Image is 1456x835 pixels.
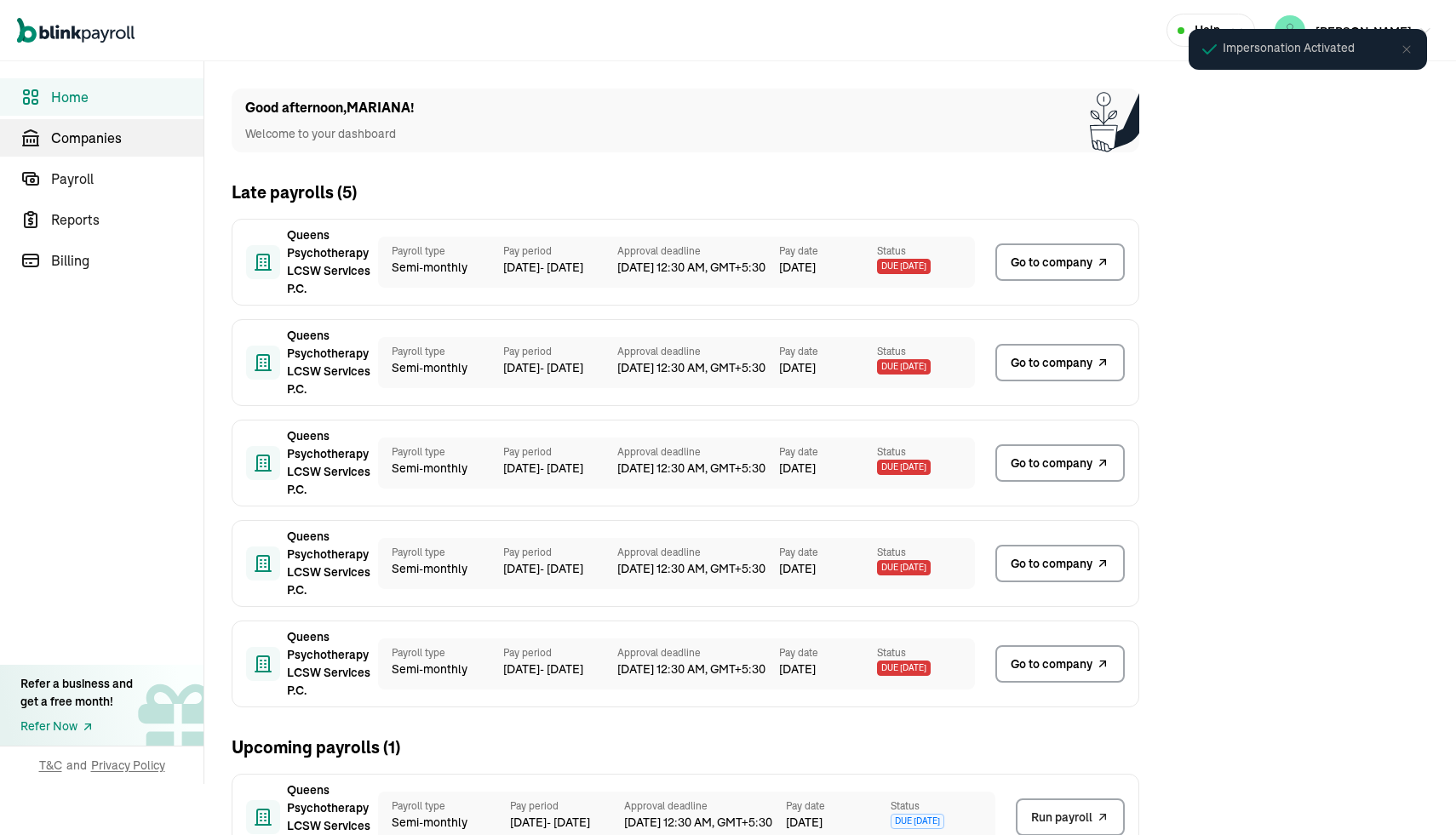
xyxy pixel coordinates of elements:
[995,545,1125,582] a: Go to company
[1090,89,1139,152] img: Plant illustration
[20,718,133,735] a: Refer Now
[617,645,779,661] span: Approval deadline
[779,545,877,560] span: Pay date
[51,250,203,271] span: Billing
[779,259,816,277] span: [DATE]
[1268,12,1439,49] button: [PERSON_NAME]
[995,344,1125,381] a: Go to company
[392,661,490,678] span: Semi-monthly
[39,757,62,774] span: T&C
[287,226,372,298] span: Queens Psychotherapy LCSW Services P.C.
[877,560,931,575] span: Due [DATE]
[503,661,617,678] span: [DATE] - [DATE]
[392,814,496,832] span: Semi-monthly
[503,645,617,661] span: Pay period
[91,757,165,774] span: Privacy Policy
[1011,655,1092,673] span: Go to company
[995,243,1125,281] a: Go to company
[392,243,490,259] span: Payroll type
[392,359,490,377] span: Semi-monthly
[392,798,496,814] span: Payroll type
[891,798,995,814] span: Status
[786,814,823,832] span: [DATE]
[392,560,490,578] span: Semi-monthly
[877,444,975,460] span: Status
[877,661,931,676] span: Due [DATE]
[779,460,816,478] span: [DATE]
[503,545,617,560] span: Pay period
[392,444,490,460] span: Payroll type
[287,628,372,700] span: Queens Psychotherapy LCSW Services P.C.
[392,645,490,661] span: Payroll type
[392,259,490,277] span: Semi-monthly
[503,560,617,578] span: [DATE] - [DATE]
[232,180,357,205] h2: Late payrolls ( 5 )
[503,243,617,259] span: Pay period
[617,545,779,560] span: Approval deadline
[786,798,891,814] span: Pay date
[392,460,490,478] span: Semi-monthly
[779,444,877,460] span: Pay date
[1011,555,1092,573] span: Go to company
[877,359,931,375] span: Due [DATE]
[779,645,877,661] span: Pay date
[617,259,779,277] span: [DATE] 12:30 AM, GMT+5:30
[617,460,779,478] span: [DATE] 12:30 AM, GMT+5:30
[1011,455,1092,472] span: Go to company
[617,661,779,678] span: [DATE] 12:30 AM, GMT+5:30
[51,169,203,189] span: Payroll
[1371,753,1456,835] iframe: Chat Widget
[995,444,1125,482] a: Go to company
[245,98,415,118] h1: Good afternoon , MARIANA !
[779,243,877,259] span: Pay date
[51,87,203,107] span: Home
[877,645,975,661] span: Status
[877,460,931,475] span: Due [DATE]
[877,243,975,259] span: Status
[1011,354,1092,372] span: Go to company
[617,344,779,359] span: Approval deadline
[779,661,816,678] span: [DATE]
[1031,809,1092,826] span: Run payroll
[510,814,624,832] span: [DATE] - [DATE]
[779,359,816,377] span: [DATE]
[624,798,786,814] span: Approval deadline
[66,757,87,774] span: and
[1167,14,1255,47] button: Help
[51,128,203,148] span: Companies
[877,259,931,274] span: Due [DATE]
[617,243,779,259] span: Approval deadline
[877,344,975,359] span: Status
[503,444,617,460] span: Pay period
[392,545,490,560] span: Payroll type
[287,327,372,398] span: Queens Psychotherapy LCSW Services P.C.
[1223,39,1355,57] span: Impersonation Activated
[20,675,133,711] div: Refer a business and get a free month!
[617,359,779,377] span: [DATE] 12:30 AM, GMT+5:30
[624,814,786,832] span: [DATE] 12:30 AM, GMT+5:30
[287,427,372,499] span: Queens Psychotherapy LCSW Services P.C.
[779,344,877,359] span: Pay date
[503,359,617,377] span: [DATE] - [DATE]
[779,560,816,578] span: [DATE]
[510,798,624,814] span: Pay period
[51,209,203,230] span: Reports
[503,344,617,359] span: Pay period
[617,560,779,578] span: [DATE] 12:30 AM, GMT+5:30
[617,444,779,460] span: Approval deadline
[17,6,135,55] nav: Global
[232,735,400,760] h2: Upcoming payrolls ( 1 )
[1011,254,1092,272] span: Go to company
[287,528,372,599] span: Queens Psychotherapy LCSW Services P.C.
[891,814,944,829] span: Due [DATE]
[392,344,490,359] span: Payroll type
[995,645,1125,683] a: Go to company
[245,125,415,143] p: Welcome to your dashboard
[877,545,975,560] span: Status
[503,460,617,478] span: [DATE] - [DATE]
[503,259,617,277] span: [DATE] - [DATE]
